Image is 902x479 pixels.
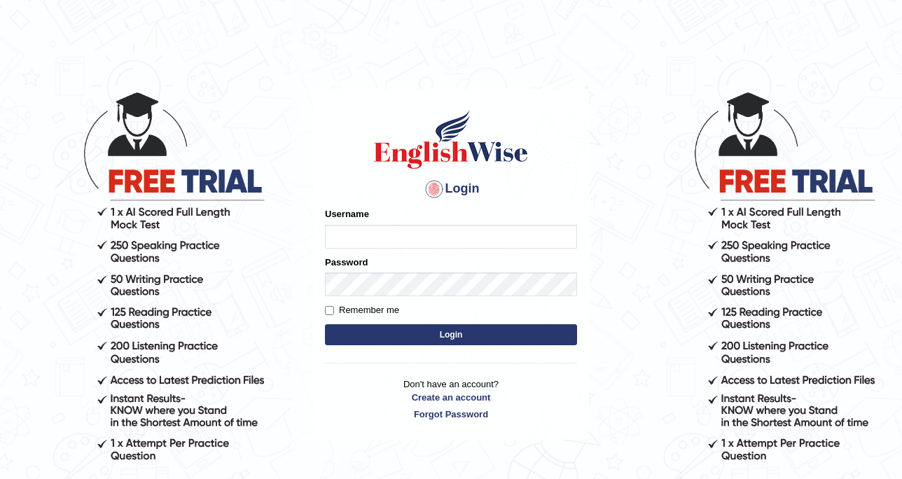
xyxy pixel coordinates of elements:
[371,108,531,171] img: Logo of English Wise sign in for intelligent practice with AI
[325,207,369,221] label: Username
[325,178,577,200] h4: Login
[325,391,577,404] a: Create an account
[325,324,577,345] button: Login
[325,377,577,421] p: Don't have an account?
[325,256,368,269] label: Password
[325,408,577,421] a: Forgot Password
[325,303,399,317] label: Remember me
[325,306,334,315] input: Remember me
